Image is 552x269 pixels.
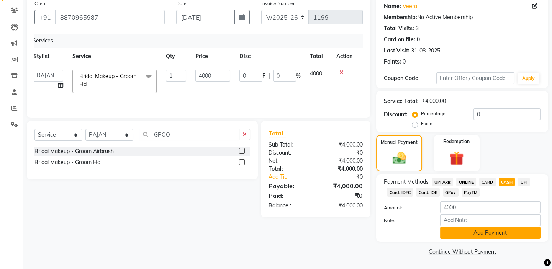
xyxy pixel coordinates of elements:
th: Qty [161,48,191,65]
a: Add Tip [263,173,324,181]
input: Search or Scan [139,129,239,140]
a: Continue Without Payment [378,248,547,256]
img: _gift.svg [445,150,468,167]
div: Points: [384,58,401,66]
div: Discount: [384,111,408,119]
div: Net: [263,157,316,165]
div: Total Visits: [384,24,414,33]
div: 31-08-2025 [411,47,440,55]
div: Sub Total: [263,141,316,149]
th: Service [68,48,161,65]
label: Note: [378,217,434,224]
button: +91 [34,10,56,24]
div: Service Total: [384,97,419,105]
span: | [269,72,270,80]
div: Paid: [263,191,316,200]
div: ₹4,000.00 [316,157,369,165]
img: _cash.svg [388,150,410,166]
div: No Active Membership [384,13,541,21]
span: UPI Axis [432,178,453,186]
div: Membership: [384,13,417,21]
span: PayTM [462,188,480,197]
a: x [87,81,90,88]
div: Name: [384,2,401,10]
div: ₹4,000.00 [422,97,446,105]
div: Bridal Makeup - Groom Airbrush [34,147,114,155]
div: Discount: [263,149,316,157]
button: Add Payment [440,227,541,239]
input: Amount [440,201,541,213]
span: Total [269,129,286,137]
span: GPay [443,188,459,197]
span: ONLINE [456,178,476,186]
span: Card: IDFC [387,188,413,197]
span: % [296,72,301,80]
input: Enter Offer / Coupon Code [436,72,514,84]
th: Total [305,48,332,65]
span: 4000 [310,70,322,77]
a: Veera [403,2,417,10]
input: Search by Name/Mobile/Email/Code [55,10,165,24]
input: Add Note [440,214,541,226]
span: Payment Methods [384,178,429,186]
th: Disc [235,48,305,65]
div: 0 [417,36,420,44]
div: Last Visit: [384,47,409,55]
div: Balance : [263,202,316,210]
div: ₹4,000.00 [316,141,369,149]
div: ₹4,000.00 [316,181,369,191]
div: Payable: [263,181,316,191]
span: Bridal Makeup - Groom Hd [79,73,136,88]
label: Manual Payment [381,139,418,146]
span: Card: IOB [416,188,440,197]
div: 0 [403,58,406,66]
button: Apply [518,73,539,84]
th: Stylist [29,48,68,65]
div: ₹0 [316,191,369,200]
div: ₹0 [316,149,369,157]
div: ₹4,000.00 [316,165,369,173]
div: ₹4,000.00 [316,202,369,210]
div: Services [29,34,363,48]
span: CASH [499,178,515,186]
div: Total: [263,165,316,173]
label: Fixed [421,120,432,127]
span: UPI [518,178,530,186]
div: Bridal Makeup - Groom Hd [34,158,100,166]
label: Redemption [443,138,470,145]
th: Action [332,48,357,65]
div: ₹0 [324,173,369,181]
span: CARD [479,178,496,186]
div: Coupon Code [384,74,436,82]
label: Percentage [421,110,446,117]
span: F [262,72,265,80]
th: Price [191,48,235,65]
div: Card on file: [384,36,415,44]
div: 3 [416,24,419,33]
label: Amount: [378,204,434,211]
